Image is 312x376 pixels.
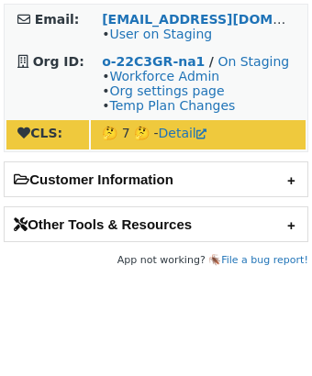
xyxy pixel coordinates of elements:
a: File a bug report! [221,254,308,266]
a: User on Staging [109,27,212,41]
a: Org settings page [109,83,224,98]
a: On Staging [217,54,289,69]
strong: Email: [35,12,80,27]
strong: CLS: [17,126,62,140]
td: 🤔 7 🤔 - [91,120,306,149]
a: Detail [159,126,206,140]
span: • [102,27,212,41]
a: Temp Plan Changes [109,98,235,113]
a: o-22C3GR-na1 [102,54,205,69]
span: • • • [102,69,235,113]
a: Workforce Admin [109,69,219,83]
h2: Customer Information [5,162,307,196]
strong: Org ID: [33,54,84,69]
strong: / [209,54,214,69]
h2: Other Tools & Resources [5,207,307,241]
footer: App not working? 🪳 [4,251,308,270]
